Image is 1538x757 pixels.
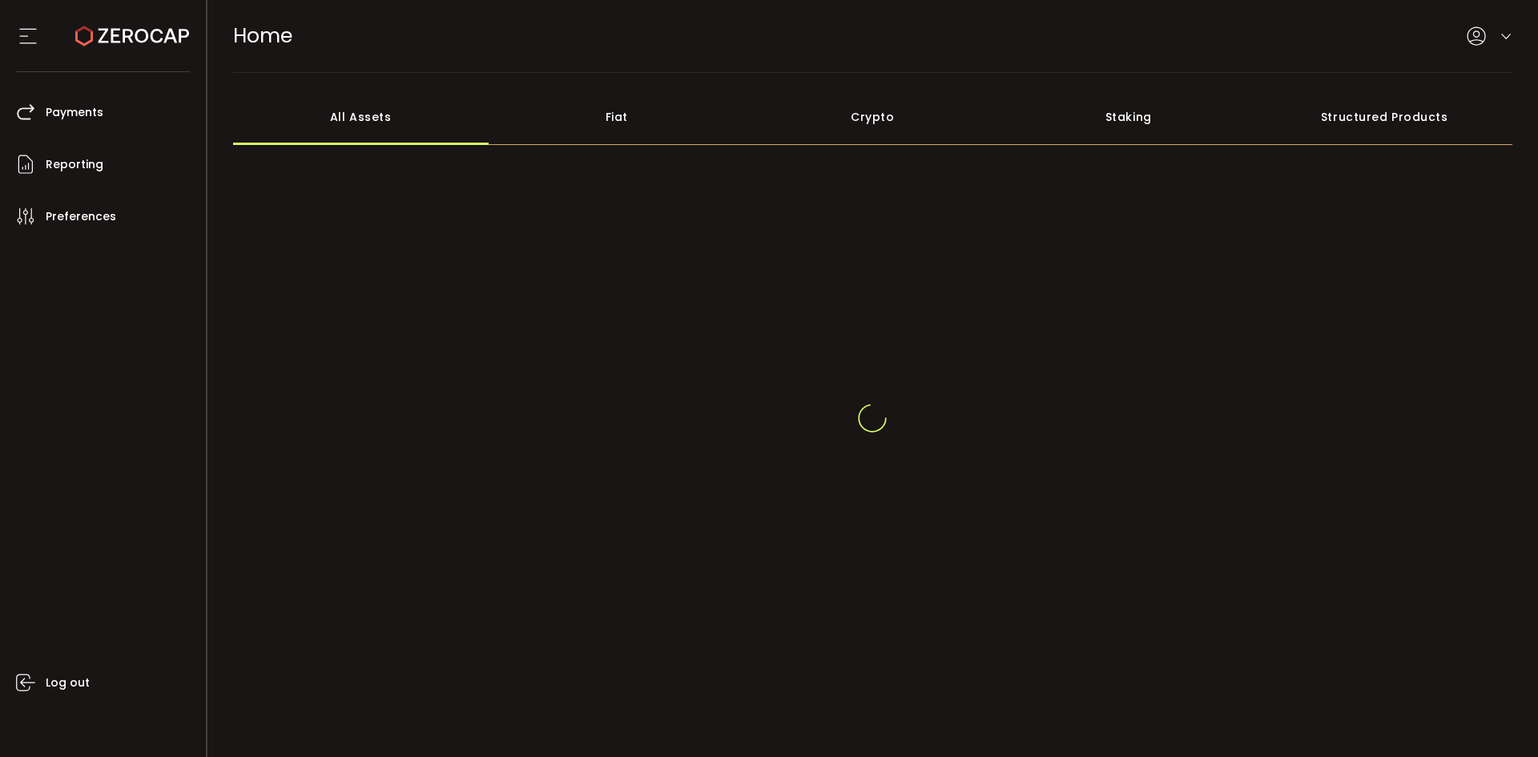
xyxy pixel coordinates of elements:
div: All Assets [233,89,489,145]
div: Fiat [489,89,745,145]
span: Home [233,22,292,50]
div: Crypto [745,89,1001,145]
span: Log out [46,671,90,695]
div: Structured Products [1257,89,1513,145]
span: Payments [46,101,103,124]
div: Staking [1001,89,1257,145]
span: Reporting [46,153,103,176]
span: Preferences [46,205,116,228]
